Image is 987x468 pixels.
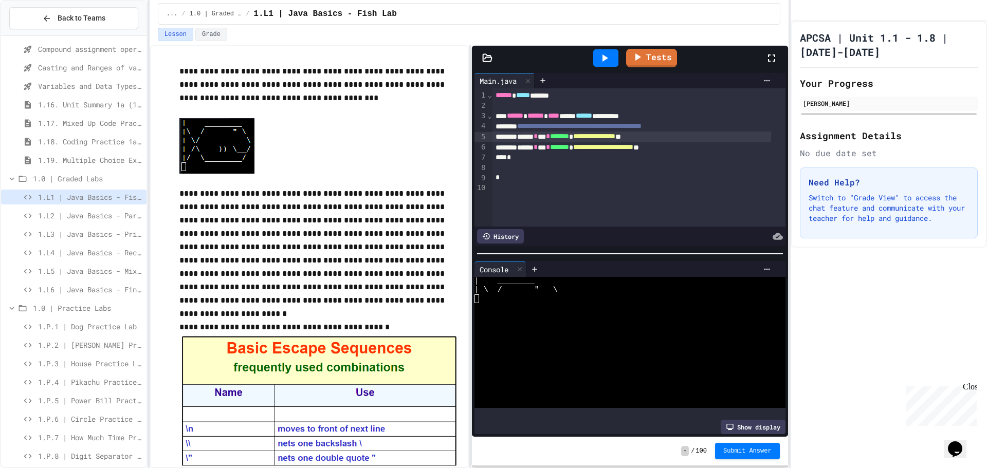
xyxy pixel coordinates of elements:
span: 1.L1 | Java Basics - Fish Lab [38,192,142,202]
span: 1.17. Mixed Up Code Practice 1.1-1.6 [38,118,142,128]
span: / [691,447,694,455]
span: 100 [696,447,707,455]
span: 1.0 | Graded Labs [190,10,242,18]
span: Fold line [487,111,492,120]
span: 1.L3 | Java Basics - Printing Code Lab [38,229,142,239]
span: Submit Answer [723,447,772,455]
span: 1.18. Coding Practice 1a (1.1-1.6) [38,136,142,147]
span: 1.P.8 | Digit Separator Practice Lab [38,451,142,461]
div: 3 [474,111,487,121]
span: | \ / " \ [474,286,558,294]
span: Fold line [487,91,492,99]
span: Casting and Ranges of variables - Quiz [38,62,142,73]
a: Tests [626,49,677,67]
div: 4 [474,121,487,132]
div: 1 [474,90,487,101]
div: 9 [474,173,487,183]
span: 1.P.7 | How Much Time Practice Lab [38,432,142,443]
span: 1.19. Multiple Choice Exercises for Unit 1a (1.1-1.6) [38,155,142,165]
div: Main.java [474,76,522,86]
span: 1.P.3 | House Practice Lab [38,358,142,369]
span: 1.L5 | Java Basics - Mixed Number Lab [38,266,142,276]
div: Chat with us now!Close [4,4,71,65]
div: 7 [474,153,487,163]
span: Back to Teams [58,13,105,24]
span: 1.P.2 | [PERSON_NAME] Practice Lab [38,340,142,350]
div: 8 [474,163,487,173]
span: 1.L6 | Java Basics - Final Calculator Lab [38,284,142,295]
button: Back to Teams [9,7,138,29]
div: Console [474,264,514,275]
div: No due date set [800,147,978,159]
div: History [477,229,524,244]
iframe: chat widget [902,382,977,426]
span: 1.L1 | Java Basics - Fish Lab [253,8,396,20]
div: 5 [474,132,487,142]
span: 1.L4 | Java Basics - Rectangle Lab [38,247,142,258]
span: 1.16. Unit Summary 1a (1.1-1.6) [38,99,142,110]
span: Variables and Data Types - Quiz [38,81,142,91]
button: Submit Answer [715,443,780,459]
div: 10 [474,183,487,193]
span: 1.P.1 | Dog Practice Lab [38,321,142,332]
span: | ________ [474,277,535,286]
span: / [246,10,249,18]
button: Lesson [158,28,193,41]
h3: Need Help? [809,176,969,189]
span: 1.0 | Practice Labs [33,303,142,313]
p: Switch to "Grade View" to access the chat feature and communicate with your teacher for help and ... [809,193,969,223]
div: Console [474,261,526,277]
span: 1.P.4 | Pikachu Practice Lab [38,377,142,387]
span: 1.0 | Graded Labs [33,173,142,184]
span: - [681,446,689,456]
span: Compound assignment operators - Quiz [38,44,142,54]
div: 2 [474,101,487,111]
h2: Your Progress [800,76,978,90]
iframe: chat widget [944,427,977,458]
span: 1.L2 | Java Basics - Paragraphs Lab [38,210,142,221]
h2: Assignment Details [800,128,978,143]
span: 1.P.6 | Circle Practice Lab [38,414,142,424]
span: 1.P.5 | Power Bill Practice Lab [38,395,142,406]
button: Grade [195,28,227,41]
div: [PERSON_NAME] [803,99,975,108]
span: / [181,10,185,18]
h1: APCSA | Unit 1.1 - 1.8 | [DATE]-[DATE] [800,30,978,59]
div: Show display [721,420,785,434]
span: ... [167,10,178,18]
div: Main.java [474,73,535,88]
div: 6 [474,142,487,153]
